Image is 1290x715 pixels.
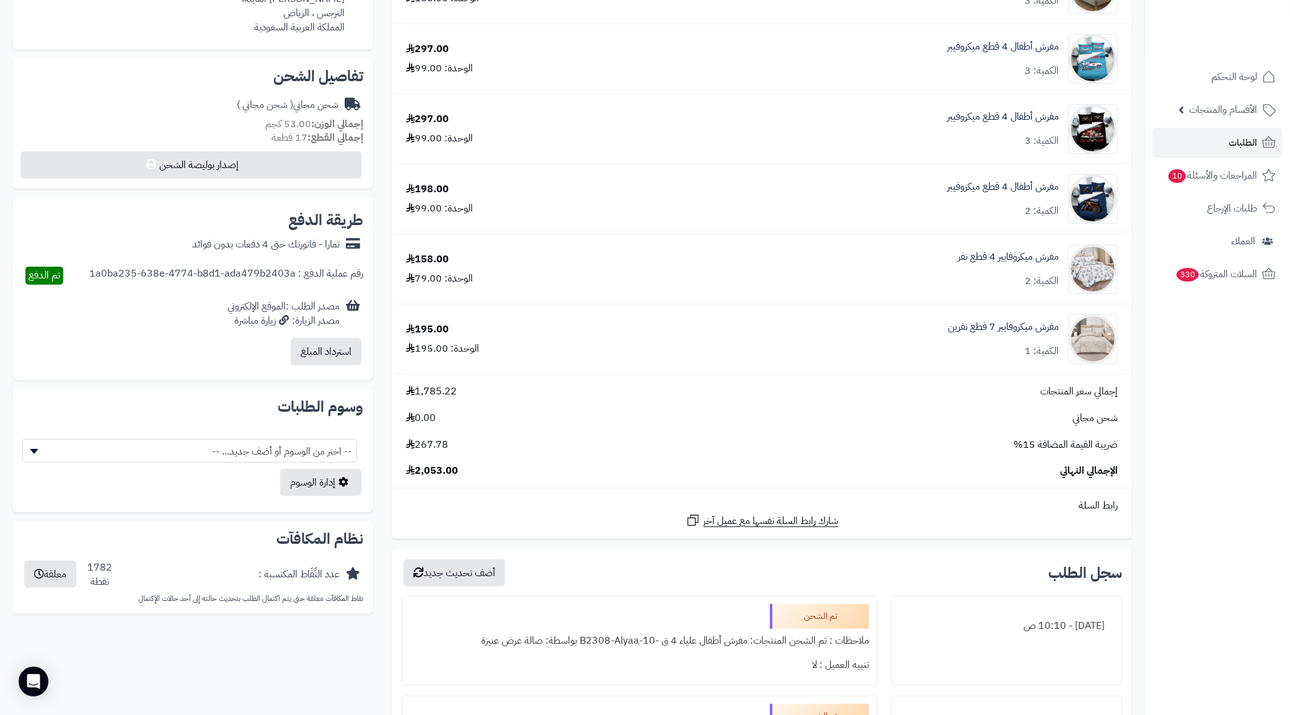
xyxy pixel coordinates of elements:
[1069,314,1117,364] img: 1754396674-1-90x90.jpg
[1069,34,1117,84] img: 1736335297-110203010074-90x90.jpg
[1060,464,1118,478] span: الإجمالي النهائي
[406,202,473,216] div: الوحدة: 99.00
[1025,344,1059,358] div: الكمية: 1
[406,252,449,267] div: 158.00
[1069,174,1117,224] img: 1736335435-110203010078-90x90.jpg
[1025,204,1059,218] div: الكمية: 2
[947,110,1059,124] a: مفرش أطفال 4 قطع ميكروفيبر
[1152,259,1283,289] a: السلات المتروكة330
[1189,101,1257,118] span: الأقسام والمنتجات
[1025,134,1059,148] div: الكمية: 3
[406,182,449,197] div: 198.00
[89,267,363,285] div: رقم عملية الدفع : 1a0ba235-638e-4774-b8d1-ada479b2403a
[22,531,363,546] h2: نظام المكافآت
[1048,566,1122,580] h3: سجل الطلب
[1040,384,1118,399] span: إجمالي سعر المنتجات
[686,513,839,528] a: شارك رابط السلة نفسها مع عميل آخر
[22,69,363,84] h2: تفاصيل الشحن
[406,411,436,425] span: 0.00
[87,575,112,589] div: نقطة
[1152,226,1283,256] a: العملاء
[770,604,869,629] div: تم الشحن
[1025,64,1059,78] div: الكمية: 3
[406,272,473,286] div: الوحدة: 79.00
[948,320,1059,334] a: مفرش ميكروفايبر 7 قطع نفرين
[1207,200,1257,217] span: طلبات الإرجاع
[406,464,458,478] span: 2,053.00
[410,653,869,677] div: تنبيه العميل : لا
[1072,411,1118,425] span: شحن مجاني
[1152,62,1283,92] a: لوحة التحكم
[1152,193,1283,223] a: طلبات الإرجاع
[1025,274,1059,288] div: الكمية: 2
[1014,438,1118,452] span: ضريبة القيمة المضافة 15%
[22,399,363,414] h2: وسوم الطلبات
[1069,104,1117,154] img: 1736335372-110203010076-90x90.jpg
[406,342,479,356] div: الوحدة: 195.00
[22,593,363,604] p: نقاط المكافآت معلقة حتى يتم اكتمال الطلب بتحديث حالته إلى أحد حالات الإكتمال
[288,213,363,228] h2: طريقة الدفع
[406,438,448,452] span: 267.78
[23,440,356,463] span: -- اختر من الوسوم أو أضف جديد... --
[406,112,449,127] div: 297.00
[192,238,340,252] div: تمارا - فاتورتك حتى 4 دفعات بدون فوائد
[1229,134,1257,151] span: الطلبات
[406,61,473,76] div: الوحدة: 99.00
[406,42,449,56] div: 297.00
[228,300,340,328] div: مصدر الطلب :الموقع الإلكتروني
[406,131,473,146] div: الوحدة: 99.00
[947,180,1059,194] a: مفرش أطفال 4 قطع ميكروفيبر
[258,567,340,582] div: عدد النِّقَاط المكتسبة :
[406,322,449,337] div: 195.00
[272,130,363,145] small: 17 قطعة
[237,98,338,112] div: شحن مجاني
[1169,169,1186,183] span: 10
[899,614,1114,638] div: [DATE] - 10:10 ص
[1152,128,1283,158] a: الطلبات
[1069,244,1117,294] img: 1752751687-1-90x90.jpg
[704,514,839,528] span: شارك رابط السلة نفسها مع عميل آخر
[19,667,48,696] div: Open Intercom Messenger
[1167,167,1257,184] span: المراجعات والأسئلة
[87,561,112,589] div: 1782
[1152,161,1283,190] a: المراجعات والأسئلة10
[1231,233,1255,250] span: العملاء
[410,629,869,653] div: ملاحظات : تم الشحن المنتجات: مفرش أطفال علياء 4 ق -B2308-Alyaa-10 بواسطة: صالة عرض عنيزة
[24,561,76,588] button: معلقة
[404,559,505,587] button: أضف تحديث جديد
[1211,68,1257,86] span: لوحة التحكم
[228,314,340,328] div: مصدر الزيارة: زيارة مباشرة
[265,117,363,131] small: 53.00 كجم
[947,40,1059,54] a: مفرش أطفال 4 قطع ميكروفيبر
[280,469,361,496] a: إدارة الوسوم
[307,130,363,145] strong: إجمالي القطع:
[20,151,361,179] button: إصدار بوليصة الشحن
[311,117,363,131] strong: إجمالي الوزن:
[22,439,357,463] span: -- اختر من الوسوم أو أضف جديد... --
[1175,265,1257,283] span: السلات المتروكة
[958,250,1059,264] a: مفرش ميكروفايبر 4 قطع نفر
[237,97,293,112] span: ( شحن مجاني )
[29,268,60,283] span: تم الدفع
[397,499,1127,513] div: رابط السلة
[406,384,457,399] span: 1,785.22
[291,338,361,365] button: استرداد المبلغ
[1177,268,1199,282] span: 330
